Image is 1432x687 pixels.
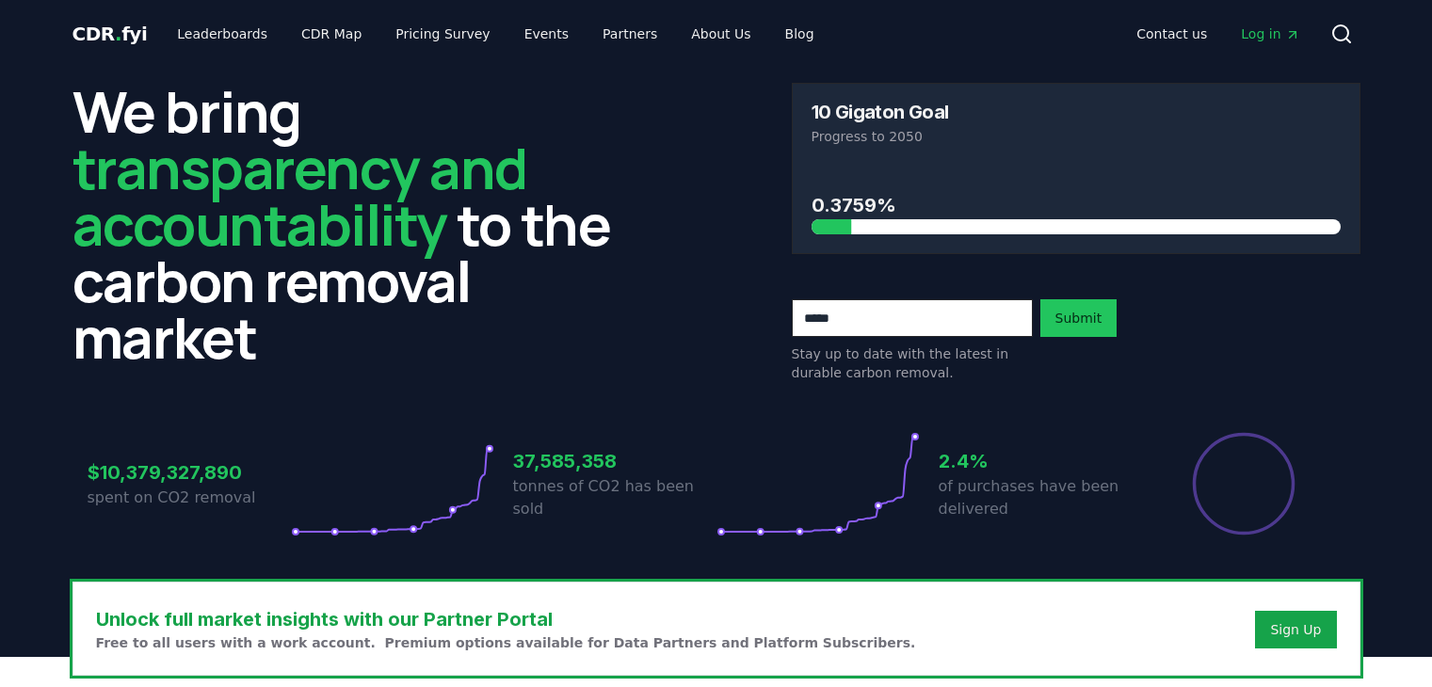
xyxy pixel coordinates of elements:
[72,21,148,47] a: CDR.fyi
[1255,611,1336,648] button: Sign Up
[162,17,829,51] nav: Main
[812,103,949,121] h3: 10 Gigaton Goal
[509,17,584,51] a: Events
[72,129,527,263] span: transparency and accountability
[792,344,1033,382] p: Stay up to date with the latest in durable carbon removal.
[1121,17,1222,51] a: Contact us
[1040,299,1118,337] button: Submit
[96,633,916,652] p: Free to all users with a work account. Premium options available for Data Partners and Platform S...
[88,487,291,509] p: spent on CO2 removal
[939,475,1142,520] p: of purchases have been delivered
[1121,17,1314,51] nav: Main
[812,191,1341,219] h3: 0.3759%
[513,475,716,520] p: tonnes of CO2 has been sold
[88,458,291,487] h3: $10,379,327,890
[513,447,716,475] h3: 37,585,358
[676,17,765,51] a: About Us
[96,605,916,633] h3: Unlock full market insights with our Partner Portal
[286,17,377,51] a: CDR Map
[1241,24,1299,43] span: Log in
[770,17,829,51] a: Blog
[72,23,148,45] span: CDR fyi
[939,447,1142,475] h3: 2.4%
[72,83,641,365] h2: We bring to the carbon removal market
[380,17,505,51] a: Pricing Survey
[812,127,1341,146] p: Progress to 2050
[1191,431,1296,536] div: Percentage of sales delivered
[1270,620,1321,639] a: Sign Up
[162,17,282,51] a: Leaderboards
[1226,17,1314,51] a: Log in
[587,17,672,51] a: Partners
[115,23,121,45] span: .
